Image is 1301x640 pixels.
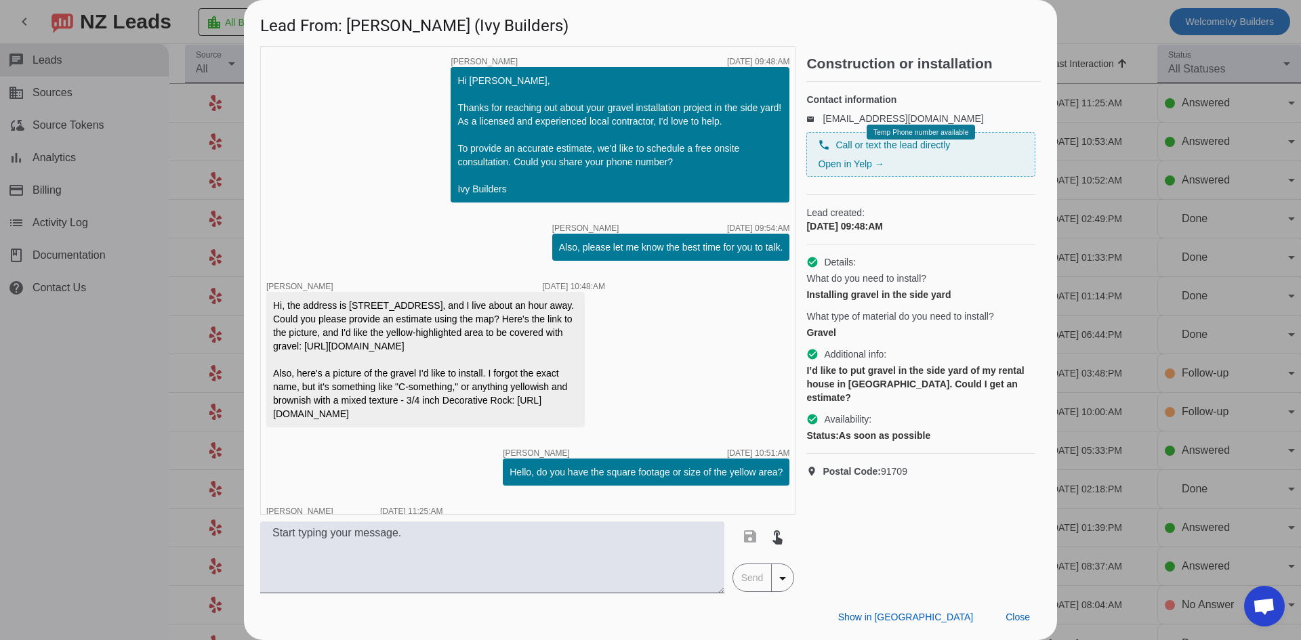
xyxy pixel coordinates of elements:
div: As soon as possible [806,429,1035,442]
span: Availability: [824,412,871,426]
div: Gravel [806,326,1035,339]
mat-icon: location_on [806,466,823,477]
a: Open in Yelp → [818,158,884,169]
span: Close [1006,612,1030,622]
span: Lead created: [806,206,1035,219]
div: Hi [PERSON_NAME], Thanks for reaching out about your gravel installation project in the side yard... [457,74,783,196]
span: What type of material do you need to install? [806,310,993,323]
h2: Construction or installation [806,57,1041,70]
span: [PERSON_NAME] [503,449,570,457]
div: Hello, do you have the square footage or size of the yellow area? [510,465,783,479]
button: Show in [GEOGRAPHIC_DATA] [827,605,984,629]
div: [DATE] 09:48:AM [727,58,789,66]
strong: Status: [806,430,838,441]
mat-icon: phone [818,139,830,151]
div: [DATE] 10:48:AM [543,282,605,291]
div: Installing gravel in the side yard [806,288,1035,301]
span: [PERSON_NAME] [451,58,518,66]
span: What do you need to install? [806,272,926,285]
span: Details: [824,255,856,269]
h4: Contact information [806,93,1035,106]
span: Additional info: [824,347,886,361]
div: [DATE] 09:48:AM [806,219,1035,233]
div: [DATE] 09:54:AM [727,224,789,232]
mat-icon: email [806,115,823,122]
span: Temp Phone number available [873,129,968,136]
mat-icon: check_circle [806,413,819,425]
mat-icon: arrow_drop_down [775,570,791,586]
mat-icon: touch_app [769,528,785,545]
div: Open chat [1244,586,1285,626]
div: [DATE] 10:51:AM [727,449,789,457]
div: Hi, the address is [STREET_ADDRESS], and I live about an hour away. Could you please provide an e... [273,299,578,421]
a: [EMAIL_ADDRESS][DOMAIN_NAME] [823,113,983,124]
div: [DATE] 11:25:AM [380,507,442,515]
span: 91709 [823,465,907,478]
mat-icon: check_circle [806,348,819,360]
span: Show in [GEOGRAPHIC_DATA] [838,612,973,622]
span: [PERSON_NAME] [266,507,333,516]
strong: Postal Code: [823,466,881,477]
span: [PERSON_NAME] [266,282,333,291]
span: [PERSON_NAME] [552,224,619,232]
mat-icon: check_circle [806,256,819,268]
div: Also, please let me know the best time for you to talk.​ [559,240,783,254]
span: Call or text the lead directly [835,138,950,152]
div: I’d like to put gravel in the side yard of my rental house in [GEOGRAPHIC_DATA]. Could I get an e... [806,364,1035,404]
button: Close [995,605,1041,629]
